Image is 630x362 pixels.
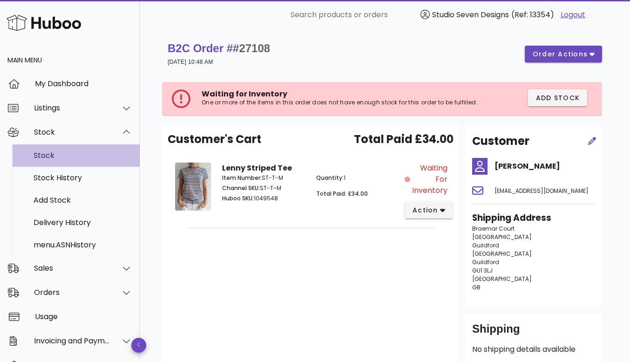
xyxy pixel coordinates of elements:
[233,42,270,55] span: #27108
[316,174,399,182] p: 1
[34,264,110,273] div: Sales
[222,174,305,182] p: ST-T-M
[316,174,344,182] span: Quantity:
[35,312,132,321] div: Usage
[202,89,287,99] span: Waiting for Inventory
[405,202,453,219] button: action
[34,336,110,345] div: Invoicing and Payments
[175,163,211,211] img: Product Image
[472,266,493,274] span: GU1 3LJ
[472,241,499,249] span: Guildford
[412,163,447,196] span: Waiting for Inventory
[34,218,132,227] div: Delivery History
[222,184,305,192] p: ST-T-M
[222,184,260,192] span: Channel SKU:
[532,49,588,59] span: order actions
[34,196,132,205] div: Add Stock
[472,321,595,344] div: Shipping
[34,288,110,297] div: Orders
[168,59,213,65] small: [DATE] 10:48 AM
[472,250,532,258] span: [GEOGRAPHIC_DATA]
[472,344,595,355] p: No shipping details available
[168,42,270,55] strong: B2C Order #
[34,151,132,160] div: Stock
[472,133,529,150] h2: Customer
[472,275,532,283] span: [GEOGRAPHIC_DATA]
[222,174,262,182] span: Item Number:
[354,131,454,148] span: Total Paid £34.00
[535,93,580,103] span: Add Stock
[525,46,602,62] button: order actions
[472,258,499,266] span: Guildford
[34,128,110,137] div: Stock
[202,99,480,106] p: One or more of the items in this order does not have enough stock for this order to be fulfilled.
[34,173,132,182] div: Stock History
[495,187,589,195] span: [EMAIL_ADDRESS][DOMAIN_NAME]
[561,9,585,20] a: Logout
[472,212,595,225] h3: Shipping Address
[528,89,588,106] button: Add Stock
[412,205,438,215] span: action
[511,9,554,20] span: (Ref: 13354)
[472,233,532,241] span: [GEOGRAPHIC_DATA]
[495,161,595,172] h4: [PERSON_NAME]
[7,13,81,33] img: Huboo Logo
[168,131,261,148] span: Customer's Cart
[472,225,515,232] span: Braemar Court
[34,103,110,112] div: Listings
[432,9,509,20] span: Studio Seven Designs
[316,190,368,198] span: Total Paid: £34.00
[472,283,481,291] span: GB
[222,194,254,202] span: Huboo SKU:
[34,240,132,249] div: menu.ASNHistory
[222,163,292,173] strong: Lenny Striped Tee
[35,79,132,88] div: My Dashboard
[222,194,305,203] p: 1049548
